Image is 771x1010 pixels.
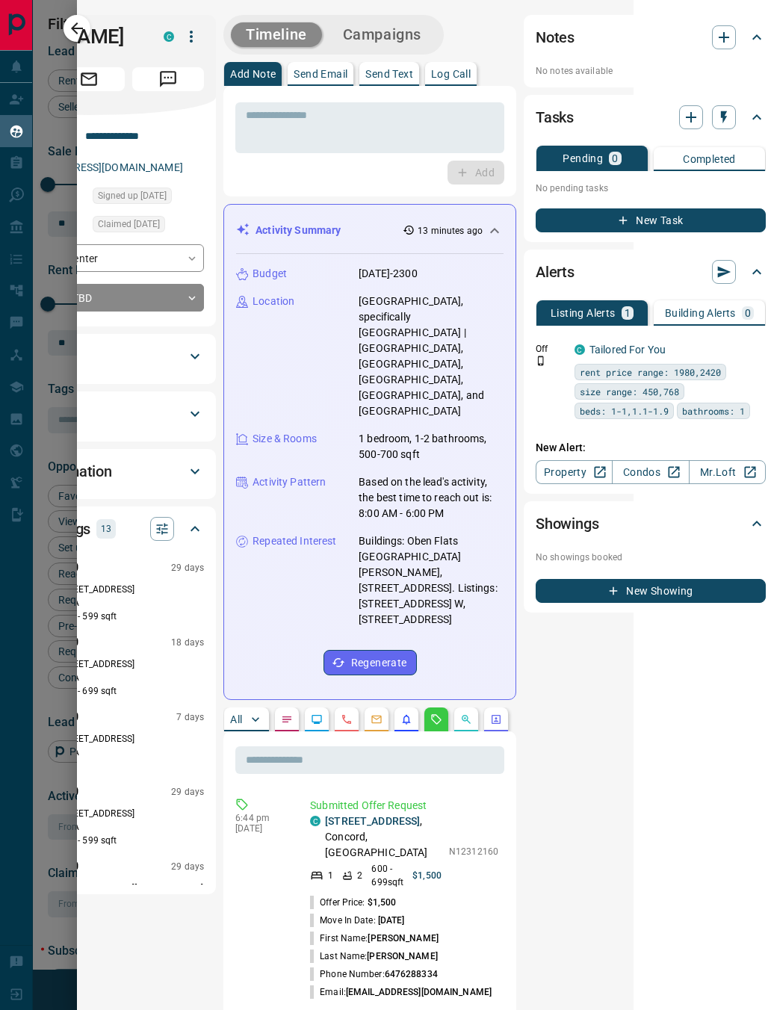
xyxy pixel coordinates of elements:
[689,460,766,484] a: Mr.Loft
[575,344,585,355] div: condos.ca
[536,25,575,49] h2: Notes
[55,882,203,895] p: [STREET_ADDRESS][PERSON_NAME]
[325,815,420,827] a: [STREET_ADDRESS]
[536,105,574,129] h2: Tasks
[256,223,341,238] p: Activity Summary
[683,154,736,164] p: Completed
[41,610,204,623] p: 500 sqft - 599 sqft
[378,915,405,926] span: [DATE]
[253,294,294,309] p: Location
[93,188,204,208] div: Thu Jan 19 2023
[253,266,287,282] p: Budget
[101,521,111,537] p: 13
[400,713,412,725] svg: Listing Alerts
[536,440,766,456] p: New Alert:
[536,551,766,564] p: No showings booked
[625,308,631,318] p: 1
[536,208,766,232] button: New Task
[310,985,492,999] p: Email:
[536,99,766,135] div: Tasks
[55,657,134,671] p: [STREET_ADDRESS]
[294,69,347,79] p: Send Email
[536,177,766,199] p: No pending tasks
[536,460,613,484] a: Property
[365,69,413,79] p: Send Text
[93,216,204,237] div: Mon Jun 16 2025
[171,861,204,873] p: 29 days
[589,344,666,356] a: Tailored For You
[580,365,721,379] span: rent price range: 1980,2420
[580,403,669,418] span: beds: 1-1,1.1-1.9
[310,932,439,945] p: First Name:
[41,596,204,610] p: 1 BD | 1 BA
[236,217,504,244] div: Activity Summary13 minutes ago
[359,431,504,462] p: 1 bedroom, 1-2 bathrooms, 500-700 sqft
[460,713,472,725] svg: Opportunities
[536,506,766,542] div: Showings
[359,266,417,282] p: [DATE]-2300
[412,869,442,882] p: $1,500
[346,987,492,997] span: [EMAIL_ADDRESS][DOMAIN_NAME]
[164,31,174,42] div: condos.ca
[235,823,288,834] p: [DATE]
[310,914,404,927] p: Move In Date:
[359,294,504,419] p: [GEOGRAPHIC_DATA], specifically [GEOGRAPHIC_DATA] | [GEOGRAPHIC_DATA], [GEOGRAPHIC_DATA], [GEOGRA...
[536,579,766,603] button: New Showing
[55,807,134,820] p: [STREET_ADDRESS]
[431,69,471,79] p: Log Call
[171,786,204,799] p: 29 days
[536,342,566,356] p: Off
[612,460,689,484] a: Condos
[359,533,504,628] p: Buildings: Oben Flats [GEOGRAPHIC_DATA][PERSON_NAME], [STREET_ADDRESS]. Listings: [STREET_ADDRESS...
[132,67,204,91] span: Message
[490,713,502,725] svg: Agent Actions
[536,19,766,55] div: Notes
[385,969,438,979] span: 6476288334
[580,384,679,399] span: size range: 450,768
[367,951,437,961] span: [PERSON_NAME]
[98,217,160,232] span: Claimed [DATE]
[341,713,353,725] svg: Calls
[551,308,616,318] p: Listing Alerts
[328,22,436,47] button: Campaigns
[371,862,403,889] p: 600 - 699 sqft
[310,816,321,826] div: condos.ca
[325,814,442,861] p: , Concord, [GEOGRAPHIC_DATA]
[371,713,383,725] svg: Emails
[357,869,362,882] p: 2
[328,869,333,882] p: 1
[41,759,204,772] p: 0 sqft
[536,64,766,78] p: No notes available
[359,474,504,521] p: Based on the lead's activity, the best time to reach out is: 8:00 AM - 6:00 PM
[536,260,575,284] h2: Alerts
[281,713,293,725] svg: Notes
[430,713,442,725] svg: Requests
[449,845,498,858] p: N12312160
[230,69,276,79] p: Add Note
[55,732,134,746] p: [STREET_ADDRESS]
[235,813,288,823] p: 6:44 pm
[536,512,599,536] h2: Showings
[682,403,745,418] span: bathrooms: 1
[253,474,326,490] p: Activity Pattern
[41,684,204,698] p: 600 sqft - 699 sqft
[253,431,317,447] p: Size & Rooms
[14,161,183,173] a: [EMAIL_ADDRESS][DOMAIN_NAME]
[171,562,204,574] p: 29 days
[368,897,397,908] span: $1,500
[368,933,438,944] span: [PERSON_NAME]
[41,746,204,759] p: 1 BD | 1 BA
[55,583,134,596] p: [STREET_ADDRESS]
[665,308,736,318] p: Building Alerts
[311,713,323,725] svg: Lead Browsing Activity
[745,308,751,318] p: 0
[563,153,603,164] p: Pending
[171,636,204,649] p: 18 days
[98,188,167,203] span: Signed up [DATE]
[230,714,242,725] p: All
[253,533,336,549] p: Repeated Interest
[41,834,204,847] p: 500 sqft - 599 sqft
[536,356,546,366] svg: Push Notification Only
[323,650,417,675] button: Regenerate
[176,711,204,724] p: 7 days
